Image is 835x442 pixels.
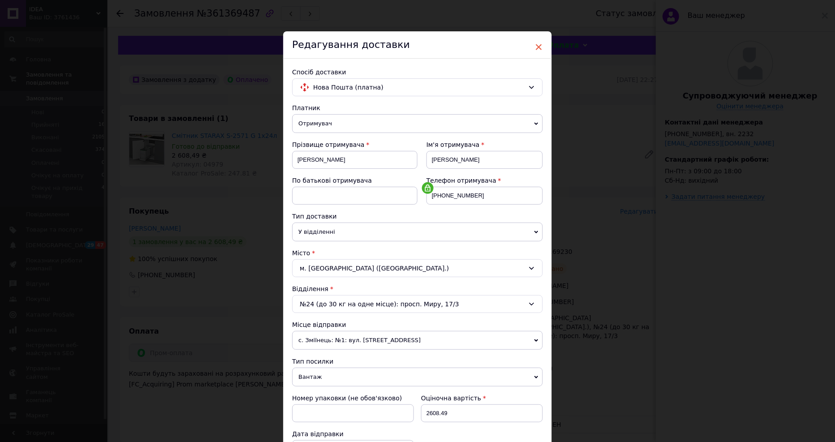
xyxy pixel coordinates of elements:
[426,141,480,148] span: Ім'я отримувача
[421,394,543,403] div: Оціночна вартість
[426,177,496,184] span: Телефон отримувача
[313,82,524,92] span: Нова Пошта (платна)
[292,249,543,257] div: Місто
[292,68,543,77] div: Спосіб доставки
[292,331,543,350] span: с. Зміїнець: №1: вул. [STREET_ADDRESS]
[283,31,552,59] div: Редагування доставки
[292,284,543,293] div: Відділення
[292,177,372,184] span: По батькові отримувача
[292,259,543,277] div: м. [GEOGRAPHIC_DATA] ([GEOGRAPHIC_DATA].)
[535,39,543,55] span: ×
[292,321,346,328] span: Місце відправки
[292,213,337,220] span: Тип доставки
[292,223,543,241] span: У відділенні
[292,429,414,438] div: Дата відправки
[292,114,543,133] span: Отримувач
[292,141,365,148] span: Прізвище отримувача
[426,187,543,205] input: +380
[292,104,320,112] span: Платник
[292,295,543,313] div: №24 (до 30 кг на одне місце): просп. Миру, 17/3
[292,394,414,403] div: Номер упаковки (не обов'язково)
[292,358,333,365] span: Тип посилки
[292,368,543,386] span: Вантаж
